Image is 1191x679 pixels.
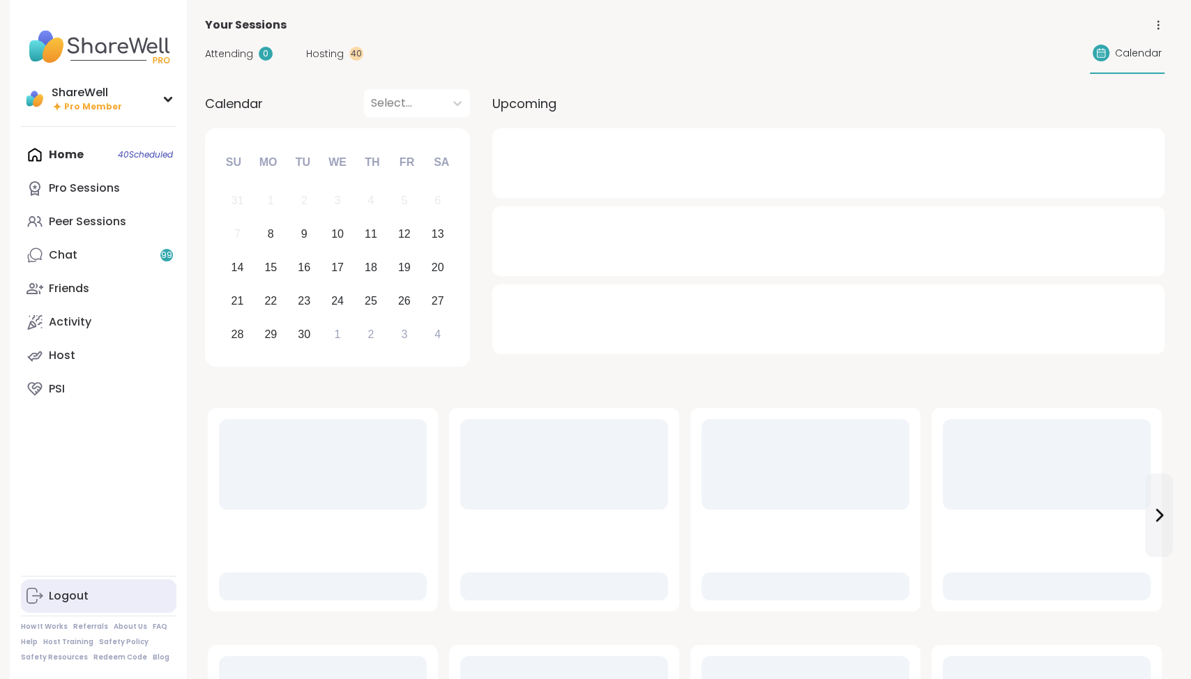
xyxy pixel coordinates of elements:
[99,637,149,647] a: Safety Policy
[43,637,93,647] a: Host Training
[389,319,419,349] div: Choose Friday, October 3rd, 2025
[389,186,419,216] div: Not available Friday, September 5th, 2025
[161,250,172,261] span: 99
[398,258,411,277] div: 19
[268,224,274,243] div: 8
[21,238,176,272] a: Chat99
[205,47,253,61] span: Attending
[322,147,353,178] div: We
[21,171,176,205] a: Pro Sessions
[389,253,419,283] div: Choose Friday, September 19th, 2025
[323,286,353,316] div: Choose Wednesday, September 24th, 2025
[287,147,318,178] div: Tu
[423,319,453,349] div: Choose Saturday, October 4th, 2025
[222,286,252,316] div: Choose Sunday, September 21st, 2025
[423,286,453,316] div: Choose Saturday, September 27th, 2025
[356,286,386,316] div: Choose Thursday, September 25th, 2025
[432,258,444,277] div: 20
[401,325,407,344] div: 3
[205,17,287,33] span: Your Sessions
[331,291,344,310] div: 24
[218,147,249,178] div: Su
[49,348,75,363] div: Host
[298,258,310,277] div: 16
[21,579,176,613] a: Logout
[49,281,89,296] div: Friends
[335,325,341,344] div: 1
[301,224,308,243] div: 9
[323,186,353,216] div: Not available Wednesday, September 3rd, 2025
[289,220,319,250] div: Choose Tuesday, September 9th, 2025
[64,101,122,113] span: Pro Member
[21,205,176,238] a: Peer Sessions
[289,186,319,216] div: Not available Tuesday, September 2nd, 2025
[153,653,169,662] a: Blog
[367,191,374,210] div: 4
[434,325,441,344] div: 4
[356,319,386,349] div: Choose Thursday, October 2nd, 2025
[391,147,422,178] div: Fr
[222,220,252,250] div: Not available Sunday, September 7th, 2025
[114,622,147,632] a: About Us
[432,224,444,243] div: 13
[234,224,241,243] div: 7
[256,319,286,349] div: Choose Monday, September 29th, 2025
[259,47,273,61] div: 0
[349,47,363,61] div: 40
[367,325,374,344] div: 2
[365,258,377,277] div: 18
[49,588,89,604] div: Logout
[264,258,277,277] div: 15
[49,314,91,330] div: Activity
[220,184,454,351] div: month 2025-09
[252,147,283,178] div: Mo
[398,224,411,243] div: 12
[365,224,377,243] div: 11
[356,186,386,216] div: Not available Thursday, September 4th, 2025
[21,339,176,372] a: Host
[21,305,176,339] a: Activity
[356,220,386,250] div: Choose Thursday, September 11th, 2025
[298,325,310,344] div: 30
[423,186,453,216] div: Not available Saturday, September 6th, 2025
[398,291,411,310] div: 26
[256,253,286,283] div: Choose Monday, September 15th, 2025
[289,286,319,316] div: Choose Tuesday, September 23rd, 2025
[301,191,308,210] div: 2
[423,220,453,250] div: Choose Saturday, September 13th, 2025
[222,253,252,283] div: Choose Sunday, September 14th, 2025
[432,291,444,310] div: 27
[21,622,68,632] a: How It Works
[24,88,46,110] img: ShareWell
[298,291,310,310] div: 23
[434,191,441,210] div: 6
[21,272,176,305] a: Friends
[222,186,252,216] div: Not available Sunday, August 31st, 2025
[52,85,122,100] div: ShareWell
[256,220,286,250] div: Choose Monday, September 8th, 2025
[93,653,147,662] a: Redeem Code
[73,622,108,632] a: Referrals
[335,191,341,210] div: 3
[49,181,120,196] div: Pro Sessions
[231,258,243,277] div: 14
[21,637,38,647] a: Help
[423,253,453,283] div: Choose Saturday, September 20th, 2025
[289,253,319,283] div: Choose Tuesday, September 16th, 2025
[21,372,176,406] a: PSI
[331,258,344,277] div: 17
[49,214,126,229] div: Peer Sessions
[289,319,319,349] div: Choose Tuesday, September 30th, 2025
[49,247,77,263] div: Chat
[21,22,176,71] img: ShareWell Nav Logo
[323,253,353,283] div: Choose Wednesday, September 17th, 2025
[356,253,386,283] div: Choose Thursday, September 18th, 2025
[389,220,419,250] div: Choose Friday, September 12th, 2025
[268,191,274,210] div: 1
[231,325,243,344] div: 28
[365,291,377,310] div: 25
[389,286,419,316] div: Choose Friday, September 26th, 2025
[401,191,407,210] div: 5
[21,653,88,662] a: Safety Resources
[231,291,243,310] div: 21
